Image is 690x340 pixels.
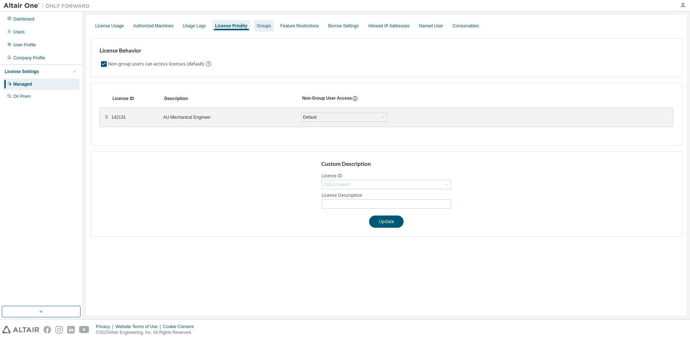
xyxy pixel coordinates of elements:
div: Managed [13,81,32,87]
div: Authorized Machines [133,23,173,29]
div: License Priority [215,23,248,29]
div: Groups [257,23,271,29]
img: youtube.svg [79,326,89,334]
div: On Prem [13,94,31,99]
div: User Profile [13,42,36,48]
div: Click to select [323,182,350,187]
img: altair_logo.svg [2,326,39,334]
div: Non-Group User Access [302,95,352,102]
button: Update [369,216,404,228]
div: Cookie Consent [163,324,198,330]
div: Borrow Settings [328,23,359,29]
div: Consumables [452,23,479,29]
div: Website Terms of Use [115,324,163,330]
img: instagram.svg [55,326,63,334]
p: © 2025 Altair Engineering, Inc. All Rights Reserved. [96,330,198,336]
h3: Custom Description [321,160,452,168]
div: License Usage [95,23,124,29]
img: linkedin.svg [67,326,75,334]
div: Allowed IP Addresses [368,23,410,29]
div: Default [302,113,387,122]
div: Privacy [96,324,115,330]
div: Users [13,29,24,35]
label: Licence ID [322,173,451,179]
div: 142131 [111,114,155,120]
div: Default [302,113,318,121]
div: Named User [419,23,443,29]
img: Altair One [4,2,93,9]
h3: License Behavior [100,47,211,54]
div: Description [164,96,294,101]
label: License Description [322,192,451,198]
div: Usage Logs [183,23,206,29]
div: Dashboard [13,16,34,22]
div: AU Mechanical Engineer [163,114,293,120]
div: License ID [112,96,156,101]
div: Company Profile [13,55,45,61]
img: facebook.svg [43,326,51,334]
div: Feature Restrictions [280,23,319,29]
div: ⠿ [104,114,109,120]
label: Non-group users can access licenses (default) [108,60,205,68]
div: Click to select [322,180,451,189]
div: License Settings [5,69,39,74]
svg: By default any user not assigned to any group can access any license. Turn this setting off to di... [205,61,212,67]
